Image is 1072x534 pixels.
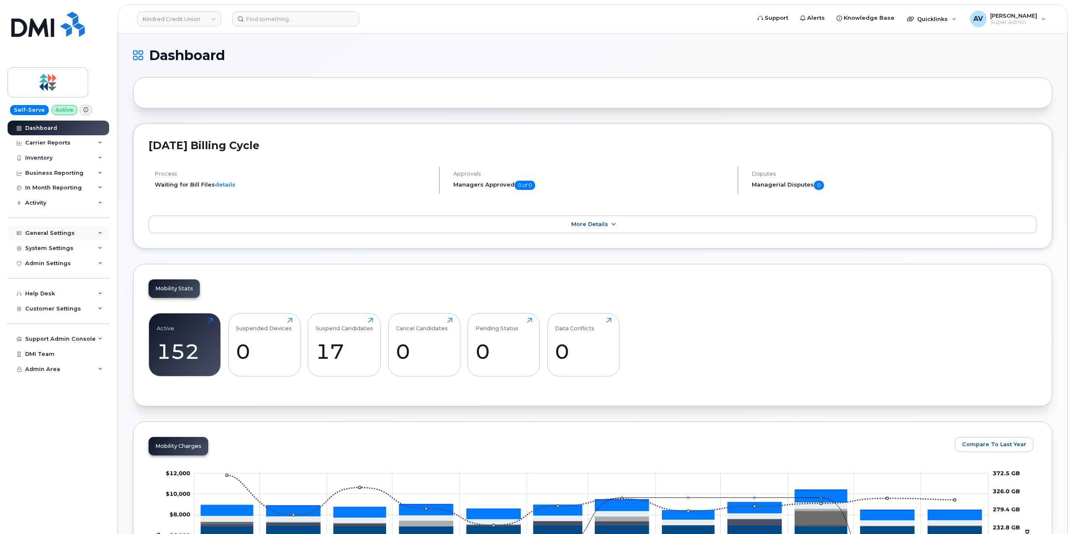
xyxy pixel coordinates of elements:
span: Compare To Last Year [962,440,1026,448]
div: Pending Status [476,318,518,331]
a: Data Conflicts0 [555,318,612,371]
g: Roaming [201,519,982,526]
span: 0 of 0 [515,181,535,190]
a: details [215,181,235,188]
h4: Approvals [453,171,730,177]
a: Cancel Candidates0 [396,318,452,371]
div: Suspended Devices [236,318,292,331]
h2: [DATE] Billing Cycle [149,139,1037,152]
h4: Disputes [752,171,1037,177]
div: Active [157,318,174,331]
tspan: 326.0 GB [993,488,1020,495]
div: Suspend Candidates [316,318,373,331]
div: 17 [316,339,373,364]
a: Suspend Candidates17 [316,318,373,371]
tspan: 372.5 GB [993,470,1020,476]
tspan: 279.4 GB [993,506,1020,513]
h4: Process [155,171,432,177]
g: $0 [170,511,190,518]
div: 0 [396,339,452,364]
h5: Managers Approved [453,181,730,190]
a: Pending Status0 [476,318,532,371]
li: Waiting for Bill Files [155,181,432,189]
div: 0 [476,339,532,364]
span: 0 [814,181,824,190]
a: Active152 [157,318,213,371]
span: More Details [571,221,608,227]
g: $0 [166,490,190,497]
button: Compare To Last Year [955,437,1033,452]
div: 0 [236,339,293,364]
span: Dashboard [149,49,225,62]
tspan: $10,000 [166,490,190,497]
tspan: $8,000 [170,511,190,518]
a: Suspended Devices0 [236,318,293,371]
div: Cancel Candidates [396,318,448,331]
tspan: 232.8 GB [993,524,1020,531]
div: 0 [555,339,612,364]
div: 152 [157,339,213,364]
h5: Managerial Disputes [752,181,1037,190]
tspan: $12,000 [166,470,190,476]
g: HST [201,490,982,520]
div: Data Conflicts [555,318,594,331]
g: $0 [166,470,190,476]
